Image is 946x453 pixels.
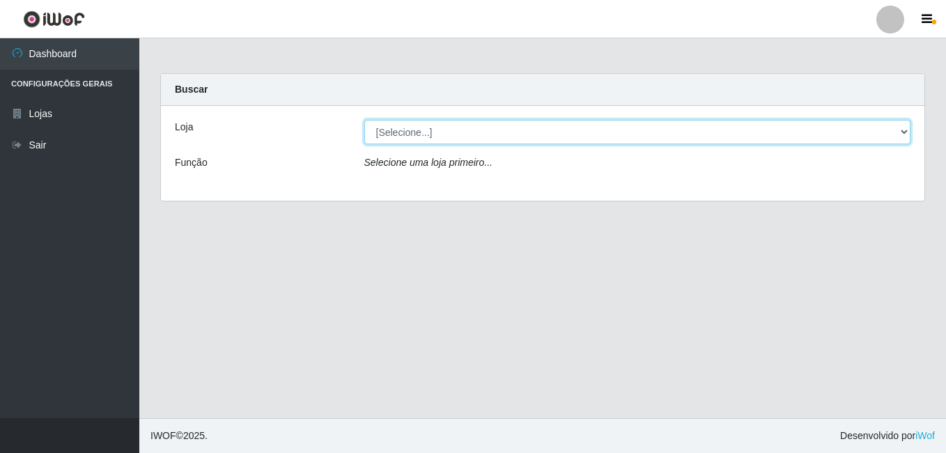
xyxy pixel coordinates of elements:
[915,430,935,441] a: iWof
[175,84,208,95] strong: Buscar
[840,429,935,443] span: Desenvolvido por
[23,10,85,28] img: CoreUI Logo
[175,120,193,135] label: Loja
[150,430,176,441] span: IWOF
[150,429,208,443] span: © 2025 .
[175,155,208,170] label: Função
[364,157,493,168] i: Selecione uma loja primeiro...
